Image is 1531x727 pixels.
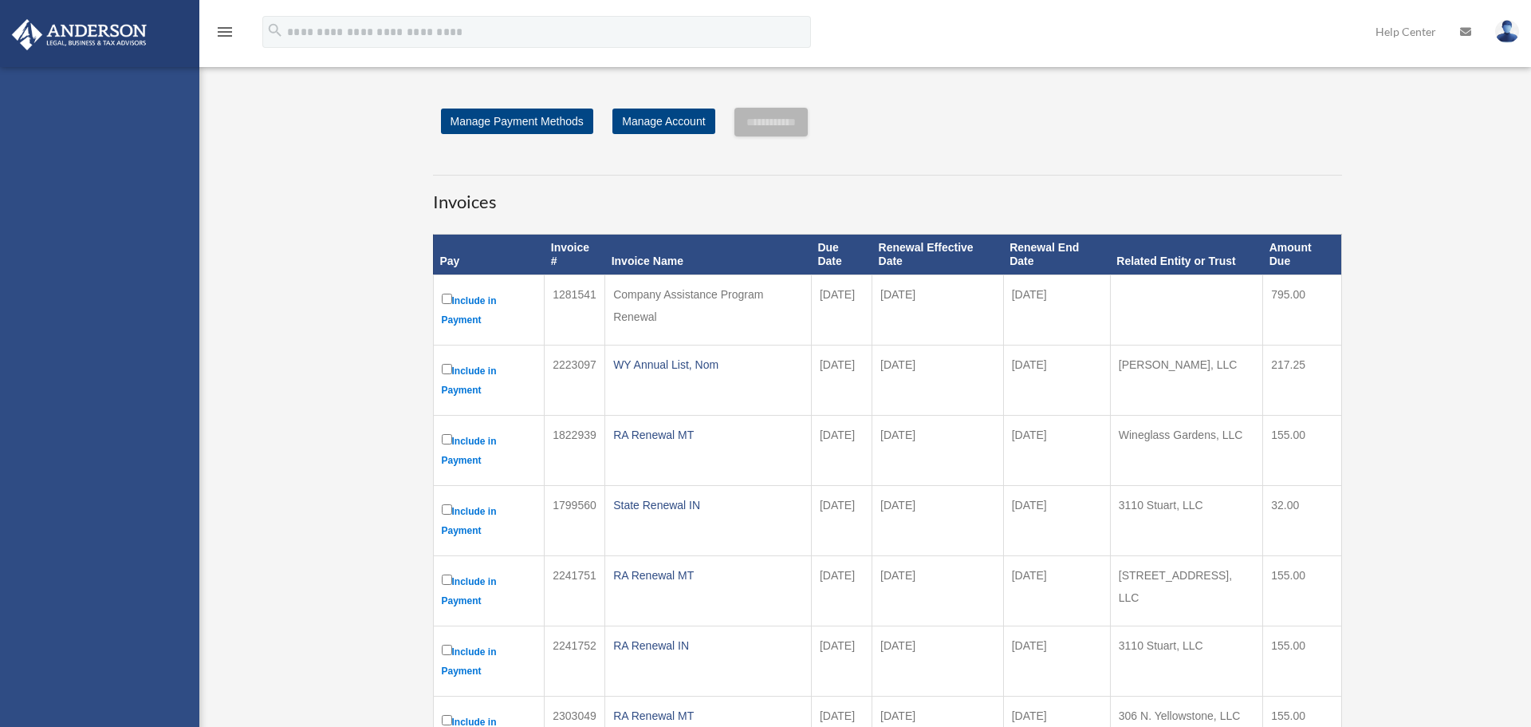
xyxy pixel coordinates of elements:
label: Include in Payment [442,431,537,470]
a: menu [215,28,234,41]
div: RA Renewal IN [613,634,803,657]
i: menu [215,22,234,41]
td: [DATE] [872,485,1004,555]
td: [DATE] [811,626,872,696]
td: [DATE] [1003,275,1110,345]
img: Anderson Advisors Platinum Portal [7,19,152,50]
td: [DATE] [811,345,872,415]
h3: Invoices [433,175,1342,215]
td: 3110 Stuart, LLC [1110,626,1262,696]
input: Include in Payment [442,294,452,304]
td: [DATE] [1003,415,1110,485]
td: [DATE] [1003,345,1110,415]
th: Invoice # [545,235,605,275]
td: [PERSON_NAME], LLC [1110,345,1262,415]
div: RA Renewal MT [613,564,803,587]
td: 2241752 [545,626,605,696]
td: 1281541 [545,275,605,345]
td: 217.25 [1263,345,1341,415]
th: Renewal End Date [1003,235,1110,275]
a: Manage Payment Methods [441,109,593,134]
td: [DATE] [1003,626,1110,696]
td: [DATE] [1003,485,1110,555]
td: [STREET_ADDRESS], LLC [1110,555,1262,626]
td: 155.00 [1263,626,1341,696]
div: State Renewal IN [613,494,803,516]
th: Due Date [811,235,872,275]
td: [DATE] [811,275,872,345]
td: 2241751 [545,555,605,626]
td: 155.00 [1263,415,1341,485]
td: 3110 Stuart, LLC [1110,485,1262,555]
td: [DATE] [872,275,1004,345]
td: [DATE] [872,345,1004,415]
div: Company Assistance Program Renewal [613,283,803,328]
img: User Pic [1495,20,1519,43]
a: Manage Account [612,109,714,134]
input: Include in Payment [442,504,452,515]
th: Pay [433,235,545,275]
i: search [266,22,284,39]
input: Include in Payment [442,575,452,585]
td: [DATE] [872,626,1004,696]
th: Amount Due [1263,235,1341,275]
label: Include in Payment [442,290,537,330]
div: WY Annual List, Nom [613,354,803,376]
td: 1799560 [545,485,605,555]
td: [DATE] [811,555,872,626]
td: 32.00 [1263,485,1341,555]
input: Include in Payment [442,364,452,374]
td: 155.00 [1263,555,1341,626]
td: [DATE] [811,485,872,555]
td: 795.00 [1263,275,1341,345]
td: [DATE] [872,555,1004,626]
label: Include in Payment [442,571,537,610]
td: 1822939 [545,415,605,485]
th: Related Entity or Trust [1110,235,1262,275]
td: [DATE] [1003,555,1110,626]
input: Include in Payment [442,715,452,725]
input: Include in Payment [442,645,452,655]
th: Invoice Name [605,235,812,275]
td: Wineglass Gardens, LLC [1110,415,1262,485]
div: RA Renewal MT [613,424,803,446]
label: Include in Payment [442,501,537,540]
div: RA Renewal MT [613,705,803,727]
input: Include in Payment [442,434,452,444]
td: [DATE] [811,415,872,485]
th: Renewal Effective Date [872,235,1004,275]
td: [DATE] [872,415,1004,485]
label: Include in Payment [442,642,537,681]
label: Include in Payment [442,361,537,400]
td: 2223097 [545,345,605,415]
